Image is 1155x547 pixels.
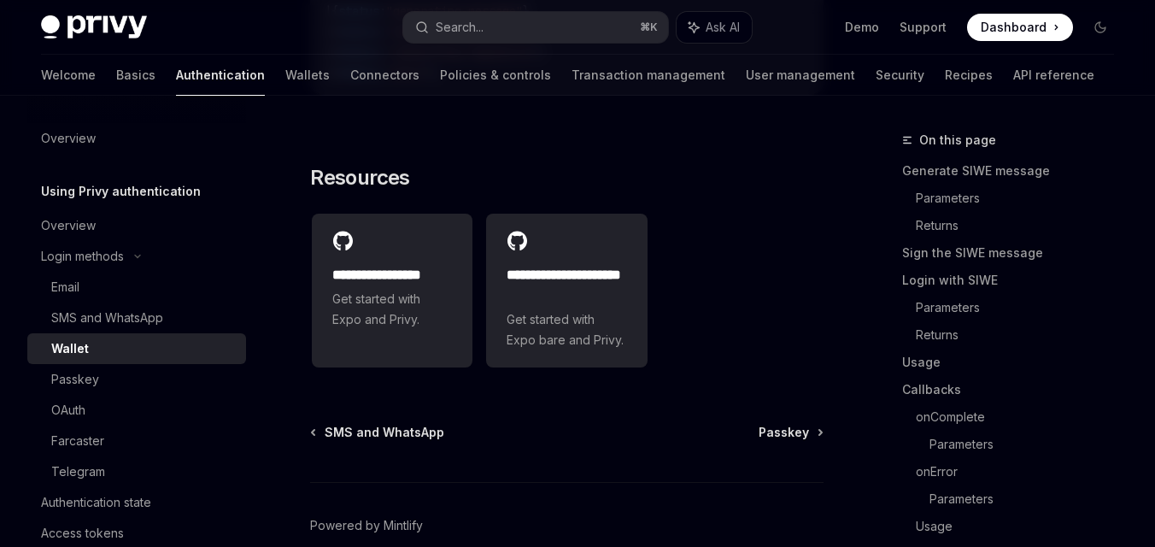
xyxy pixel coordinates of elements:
[310,517,423,534] a: Powered by Mintlify
[916,294,1128,321] a: Parameters
[440,55,551,96] a: Policies & controls
[27,303,246,333] a: SMS and WhatsApp
[1013,55,1094,96] a: API reference
[759,424,809,441] span: Passkey
[41,492,151,513] div: Authentication state
[312,424,444,441] a: SMS and WhatsApp
[285,55,330,96] a: Wallets
[41,246,124,267] div: Login methods
[27,272,246,303] a: Email
[51,308,163,328] div: SMS and WhatsApp
[876,55,924,96] a: Security
[759,424,822,441] a: Passkey
[41,215,96,236] div: Overview
[41,128,96,149] div: Overview
[51,400,85,421] div: OAuth
[116,55,155,96] a: Basics
[27,364,246,395] a: Passkey
[27,210,246,241] a: Overview
[967,14,1073,41] a: Dashboard
[746,55,855,96] a: User management
[51,431,104,451] div: Farcaster
[929,431,1128,458] a: Parameters
[845,19,879,36] a: Demo
[310,164,410,191] span: Resources
[41,55,96,96] a: Welcome
[572,55,725,96] a: Transaction management
[916,321,1128,349] a: Returns
[332,289,452,330] span: Get started with Expo and Privy.
[981,19,1047,36] span: Dashboard
[902,239,1128,267] a: Sign the SIWE message
[27,333,246,364] a: Wallet
[916,458,1128,485] a: onError
[900,19,947,36] a: Support
[916,513,1128,540] a: Usage
[916,403,1128,431] a: onComplete
[507,309,626,350] span: Get started with Expo bare and Privy.
[27,426,246,456] a: Farcaster
[27,123,246,154] a: Overview
[51,338,89,359] div: Wallet
[41,523,124,544] div: Access tokens
[27,487,246,518] a: Authentication state
[41,15,147,39] img: dark logo
[41,181,201,202] h5: Using Privy authentication
[919,130,996,150] span: On this page
[51,462,105,482] div: Telegram
[640,21,658,34] span: ⌘ K
[902,267,1128,294] a: Login with SIWE
[350,55,419,96] a: Connectors
[436,17,484,38] div: Search...
[916,212,1128,239] a: Returns
[27,395,246,426] a: OAuth
[51,277,79,297] div: Email
[51,369,99,390] div: Passkey
[325,424,444,441] span: SMS and WhatsApp
[1087,14,1114,41] button: Toggle dark mode
[902,376,1128,403] a: Callbacks
[27,456,246,487] a: Telegram
[677,12,752,43] button: Ask AI
[902,157,1128,185] a: Generate SIWE message
[945,55,993,96] a: Recipes
[403,12,668,43] button: Search...⌘K
[929,485,1128,513] a: Parameters
[916,185,1128,212] a: Parameters
[902,349,1128,376] a: Usage
[706,19,740,36] span: Ask AI
[176,55,265,96] a: Authentication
